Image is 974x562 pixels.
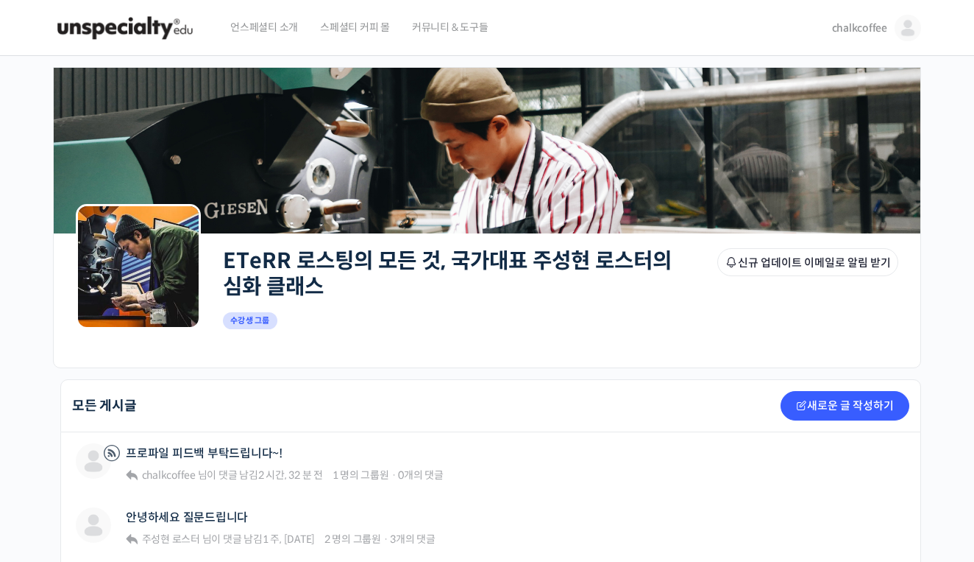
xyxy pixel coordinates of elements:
[142,468,196,482] span: chalkcoffee
[140,468,323,482] span: 님이 댓글 남김
[140,533,200,546] a: 주성현 로스터
[72,399,137,412] h2: 모든 게시글
[398,468,444,482] span: 0개의 댓글
[140,468,196,482] a: chalkcoffee
[263,533,315,546] a: 1 주, [DATE]
[76,204,201,329] img: Group logo of ETeRR 로스팅의 모든 것, 국가대표 주성현 로스터의 심화 클래스
[223,312,277,329] span: 수강생 그룹
[126,446,282,460] a: 프로파일 피드백 부탁드립니다~!
[258,468,323,482] a: 2 시간, 32 분 전
[391,468,397,482] span: ·
[126,510,248,524] a: 안녕하세요 질문드립니다
[717,248,898,276] button: 신규 업데이트 이메일로 알림 받기
[781,391,909,421] a: 새로운 글 작성하기
[832,21,887,35] span: chalkcoffee
[383,533,388,546] span: ·
[333,468,389,482] span: 1 명의 그룹원
[142,533,200,546] span: 주성현 로스터
[324,533,381,546] span: 2 명의 그룹원
[140,533,315,546] span: 님이 댓글 남김
[390,533,436,546] span: 3개의 댓글
[223,247,672,300] a: ETeRR 로스팅의 모든 것, 국가대표 주성현 로스터의 심화 클래스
